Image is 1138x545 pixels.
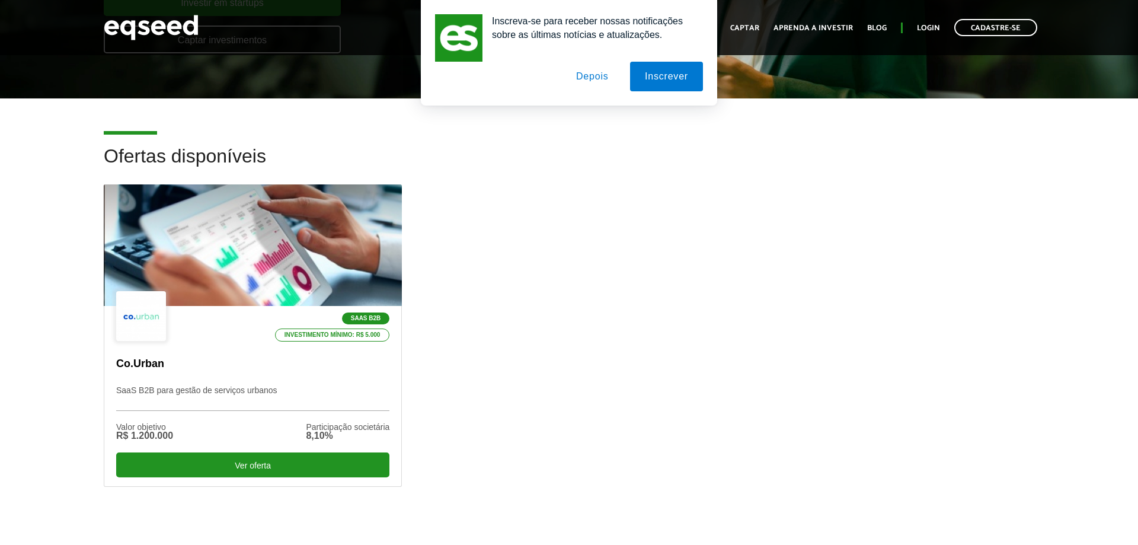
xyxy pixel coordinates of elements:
p: SaaS B2B [342,313,390,324]
div: R$ 1.200.000 [116,431,173,441]
h2: Ofertas disponíveis [104,146,1034,184]
button: Depois [561,62,624,91]
p: Co.Urban [116,358,389,371]
div: Valor objetivo [116,423,173,431]
img: notification icon [435,14,482,62]
p: SaaS B2B para gestão de serviços urbanos [116,385,389,411]
p: Investimento mínimo: R$ 5.000 [275,329,390,342]
button: Inscrever [630,62,703,91]
div: 8,10% [306,431,389,441]
a: SaaS B2B Investimento mínimo: R$ 5.000 Co.Urban SaaS B2B para gestão de serviços urbanos Valor ob... [104,184,402,486]
div: Participação societária [306,423,389,431]
div: Inscreva-se para receber nossas notificações sobre as últimas notícias e atualizações. [482,14,703,42]
div: Ver oferta [116,452,389,477]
